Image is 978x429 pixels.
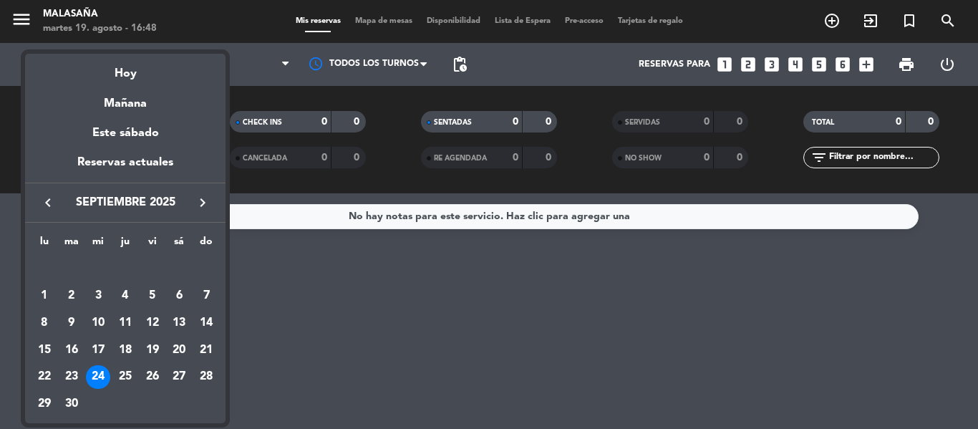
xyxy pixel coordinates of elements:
[32,284,57,308] div: 1
[166,233,193,256] th: sábado
[166,309,193,337] td: 13 de septiembre de 2025
[84,283,112,310] td: 3 de septiembre de 2025
[58,309,85,337] td: 9 de septiembre de 2025
[194,284,218,308] div: 7
[31,364,58,391] td: 22 de septiembre de 2025
[25,153,226,183] div: Reservas actuales
[193,337,220,364] td: 21 de septiembre de 2025
[39,194,57,211] i: keyboard_arrow_left
[86,311,110,335] div: 10
[140,284,165,308] div: 5
[59,365,84,390] div: 23
[58,283,85,310] td: 2 de septiembre de 2025
[167,338,191,362] div: 20
[139,233,166,256] th: viernes
[86,338,110,362] div: 17
[167,284,191,308] div: 6
[113,338,137,362] div: 18
[59,284,84,308] div: 2
[113,284,137,308] div: 4
[31,390,58,418] td: 29 de septiembre de 2025
[59,311,84,335] div: 9
[166,283,193,310] td: 6 de septiembre de 2025
[112,337,139,364] td: 18 de septiembre de 2025
[31,283,58,310] td: 1 de septiembre de 2025
[139,283,166,310] td: 5 de septiembre de 2025
[193,364,220,391] td: 28 de septiembre de 2025
[166,364,193,391] td: 27 de septiembre de 2025
[31,337,58,364] td: 15 de septiembre de 2025
[58,364,85,391] td: 23 de septiembre de 2025
[58,390,85,418] td: 30 de septiembre de 2025
[112,364,139,391] td: 25 de septiembre de 2025
[32,392,57,416] div: 29
[193,233,220,256] th: domingo
[25,54,226,83] div: Hoy
[112,309,139,337] td: 11 de septiembre de 2025
[167,365,191,390] div: 27
[139,309,166,337] td: 12 de septiembre de 2025
[86,284,110,308] div: 3
[193,283,220,310] td: 7 de septiembre de 2025
[113,311,137,335] div: 11
[59,338,84,362] div: 16
[84,337,112,364] td: 17 de septiembre de 2025
[166,337,193,364] td: 20 de septiembre de 2025
[190,193,216,212] button: keyboard_arrow_right
[167,311,191,335] div: 13
[58,337,85,364] td: 16 de septiembre de 2025
[31,256,220,283] td: SEP.
[32,338,57,362] div: 15
[58,233,85,256] th: martes
[194,194,211,211] i: keyboard_arrow_right
[25,84,226,113] div: Mañana
[112,283,139,310] td: 4 de septiembre de 2025
[84,233,112,256] th: miércoles
[61,193,190,212] span: septiembre 2025
[84,309,112,337] td: 10 de septiembre de 2025
[31,233,58,256] th: lunes
[86,365,110,390] div: 24
[112,233,139,256] th: jueves
[194,338,218,362] div: 21
[59,392,84,416] div: 30
[194,365,218,390] div: 28
[25,113,226,153] div: Este sábado
[140,365,165,390] div: 26
[139,337,166,364] td: 19 de septiembre de 2025
[140,311,165,335] div: 12
[84,364,112,391] td: 24 de septiembre de 2025
[140,338,165,362] div: 19
[32,365,57,390] div: 22
[139,364,166,391] td: 26 de septiembre de 2025
[31,309,58,337] td: 8 de septiembre de 2025
[194,311,218,335] div: 14
[193,309,220,337] td: 14 de septiembre de 2025
[35,193,61,212] button: keyboard_arrow_left
[32,311,57,335] div: 8
[113,365,137,390] div: 25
